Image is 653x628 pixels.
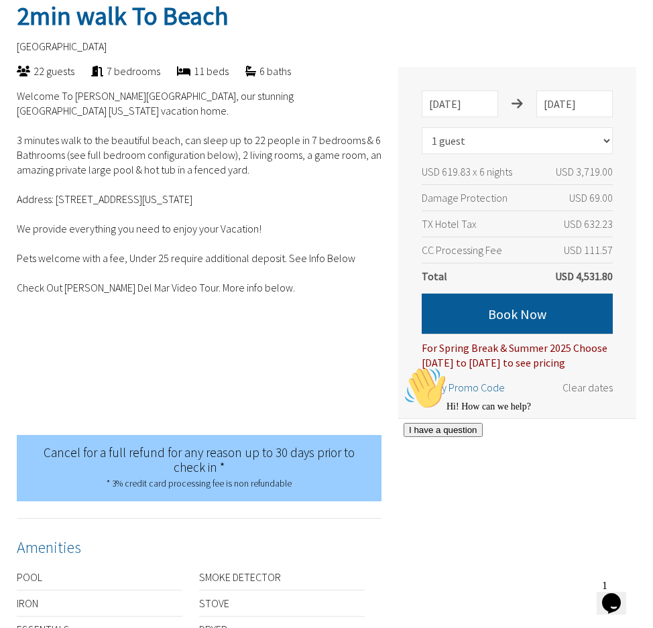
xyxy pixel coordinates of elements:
[422,90,498,117] input: Check-in
[564,216,613,231] span: USD 632.23
[422,217,477,231] span: TX Hotel Tax
[17,40,107,53] span: [GEOGRAPHIC_DATA]
[199,590,365,611] li: STOVE
[556,164,613,179] span: USD 3,719.00
[17,590,182,611] li: IRON
[17,536,381,560] h4: Amenities
[422,165,512,178] span: USD 619.83 x 6 nights
[17,88,381,425] p: Welcome To [PERSON_NAME][GEOGRAPHIC_DATA], our stunning [GEOGRAPHIC_DATA] [US_STATE] vacation hom...
[199,570,365,584] li: SMOKE DETECTOR
[422,243,502,257] span: CC Processing Fee
[569,190,613,205] span: USD 69.00
[422,294,613,334] button: Book Now
[5,5,48,48] img: :wave:
[17,570,182,584] li: POOL
[5,62,84,76] button: I have a question
[229,64,291,78] div: 6 baths
[422,269,447,283] span: Total
[5,40,133,50] span: Hi! How can we help?
[422,334,613,370] div: For Spring Break & Summer 2025 Choose [DATE] to [DATE] to see pricing
[74,64,160,78] div: 7 bedrooms
[160,64,229,78] div: 11 beds
[398,361,640,568] iframe: chat widget
[555,269,613,284] span: USD 4,531.80
[564,243,613,257] span: USD 111.57
[44,444,355,490] span: Cancel for a full refund for any reason up to 30 days prior to check in *
[597,574,640,615] iframe: chat widget
[5,5,247,76] div: 👋Hi! How can we help?I have a question
[536,90,613,117] input: Check-out
[422,191,508,204] span: Damage Protection
[107,478,292,489] span: * 3% credit card processing fee is non refundable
